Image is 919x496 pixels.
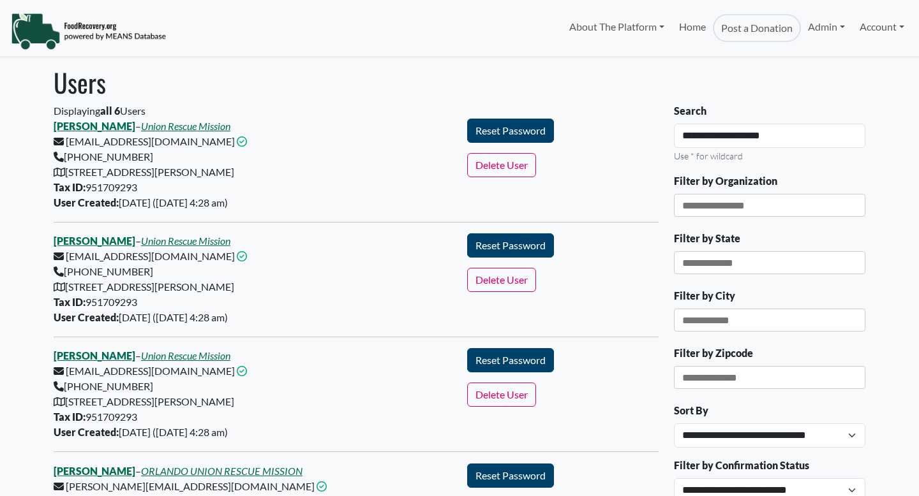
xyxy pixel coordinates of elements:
[54,67,865,98] h1: Users
[467,119,554,143] button: Reset Password
[141,349,230,361] a: Union Rescue Mission
[467,233,554,258] button: Reset Password
[54,311,119,323] b: User Created:
[54,349,135,361] a: [PERSON_NAME]
[54,181,86,193] b: Tax ID:
[46,119,459,210] div: – [EMAIL_ADDRESS][DOMAIN_NAME] [PHONE_NUMBER] [STREET_ADDRESS][PERSON_NAME] 951709293 [DATE] ([DA...
[674,458,809,473] label: Filter by Confirmation Status
[237,251,247,261] i: This email address is confirmed.
[54,465,135,477] a: [PERSON_NAME]
[46,348,459,440] div: – [EMAIL_ADDRESS][DOMAIN_NAME] [PHONE_NUMBER] [STREET_ADDRESS][PERSON_NAME] 951709293 [DATE] ([DA...
[467,153,536,177] button: Delete User
[674,231,740,246] label: Filter by State
[674,288,735,303] label: Filter by City
[141,465,303,477] a: ORLANDO UNION RESCUE MISSION
[54,411,86,423] b: Tax ID:
[237,366,247,376] i: This email address is confirmed.
[467,383,536,407] button: Delete User
[674,150,743,161] small: Use * for wildcard
[54,235,135,247] a: [PERSON_NAME]
[54,296,86,308] b: Tax ID:
[467,463,554,488] button: Reset Password
[141,120,230,132] a: Union Rescue Mission
[674,103,706,119] label: Search
[141,235,230,247] a: Union Rescue Mission
[54,120,135,132] a: [PERSON_NAME]
[853,14,911,40] a: Account
[467,268,536,292] button: Delete User
[671,14,712,42] a: Home
[713,14,801,42] a: Post a Donation
[674,346,753,361] label: Filter by Zipcode
[801,14,852,40] a: Admin
[562,14,671,40] a: About The Platform
[674,403,708,418] label: Sort By
[467,348,554,372] button: Reset Password
[11,12,166,50] img: NavigationLogo_FoodRecovery-91c16205cd0af1ed486a0f1a7774a6544ea792ac00100771e7dd3ec7c0e58e41.png
[46,233,459,325] div: – [EMAIL_ADDRESS][DOMAIN_NAME] [PHONE_NUMBER] [STREET_ADDRESS][PERSON_NAME] 951709293 [DATE] ([DA...
[54,196,119,208] b: User Created:
[317,481,327,492] i: This email address is confirmed.
[54,426,119,438] b: User Created:
[237,136,247,147] i: This email address is confirmed.
[100,105,120,117] b: all 6
[674,173,777,189] label: Filter by Organization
